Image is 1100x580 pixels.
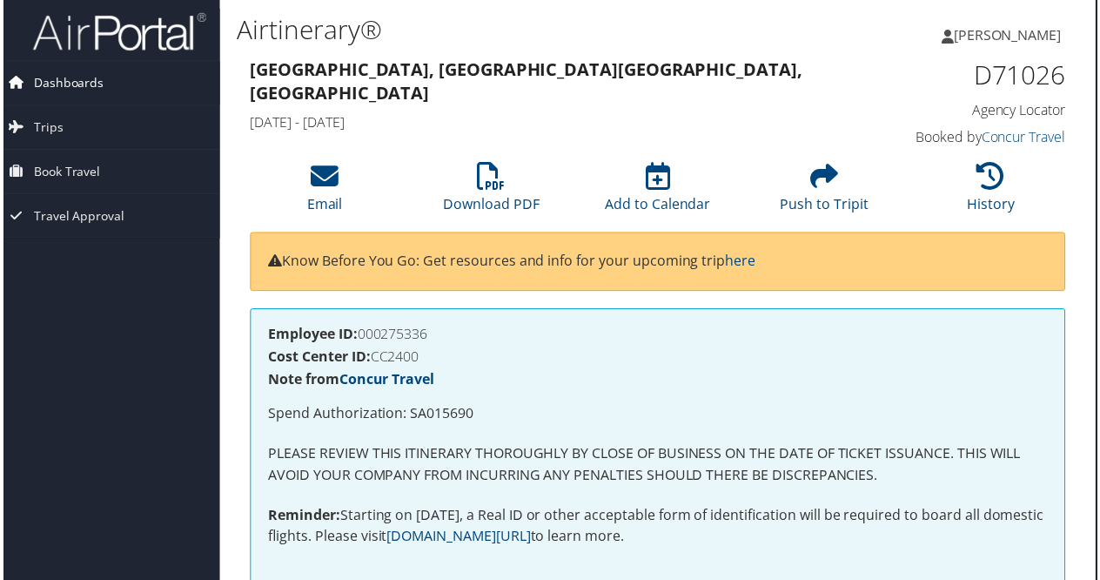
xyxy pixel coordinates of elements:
[882,128,1068,147] h4: Booked by
[266,252,1050,274] p: Know Before You Go: Get resources and info for your upcoming trip
[266,405,1050,428] p: Spend Authorization: SA015690
[266,326,356,345] strong: Employee ID:
[969,172,1016,214] a: History
[266,371,433,390] strong: Note from
[30,11,204,52] img: airportal-logo.png
[30,62,101,105] span: Dashboards
[266,348,369,368] strong: Cost Center ID:
[726,253,756,272] a: here
[235,11,799,48] h1: Airtinerary®
[30,151,97,194] span: Book Travel
[266,508,339,527] strong: Reminder:
[882,101,1068,120] h4: Agency Locator
[266,507,1050,551] p: Starting on [DATE], a Real ID or other acceptable form of identification will be required to boar...
[266,328,1050,342] h4: 000275336
[266,351,1050,365] h4: CC2400
[605,172,711,214] a: Add to Calendar
[30,195,122,239] span: Travel Approval
[30,106,60,150] span: Trips
[338,371,433,390] a: Concur Travel
[983,128,1068,147] a: Concur Travel
[248,57,803,105] strong: [GEOGRAPHIC_DATA], [GEOGRAPHIC_DATA] [GEOGRAPHIC_DATA], [GEOGRAPHIC_DATA]
[781,172,869,214] a: Push to Tripit
[248,113,856,132] h4: [DATE] - [DATE]
[305,172,341,214] a: Email
[442,172,539,214] a: Download PDF
[386,529,530,549] a: [DOMAIN_NAME][URL]
[266,445,1050,489] p: PLEASE REVIEW THIS ITINERARY THOROUGHLY BY CLOSE OF BUSINESS ON THE DATE OF TICKET ISSUANCE. THIS...
[956,25,1063,44] span: [PERSON_NAME]
[943,9,1081,61] a: [PERSON_NAME]
[882,57,1068,94] h1: D71026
